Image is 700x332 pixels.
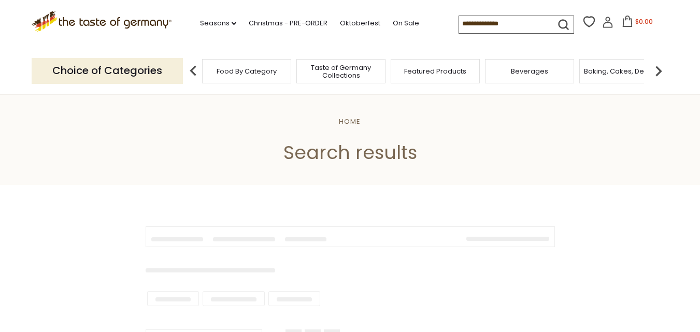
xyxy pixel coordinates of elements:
[340,18,380,29] a: Oktoberfest
[32,58,183,83] p: Choice of Categories
[217,67,277,75] a: Food By Category
[339,117,361,126] a: Home
[648,61,669,81] img: next arrow
[404,67,466,75] a: Featured Products
[32,141,668,164] h1: Search results
[200,18,236,29] a: Seasons
[635,17,653,26] span: $0.00
[299,64,382,79] a: Taste of Germany Collections
[511,67,548,75] a: Beverages
[249,18,327,29] a: Christmas - PRE-ORDER
[393,18,419,29] a: On Sale
[584,67,664,75] a: Baking, Cakes, Desserts
[616,16,660,31] button: $0.00
[183,61,204,81] img: previous arrow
